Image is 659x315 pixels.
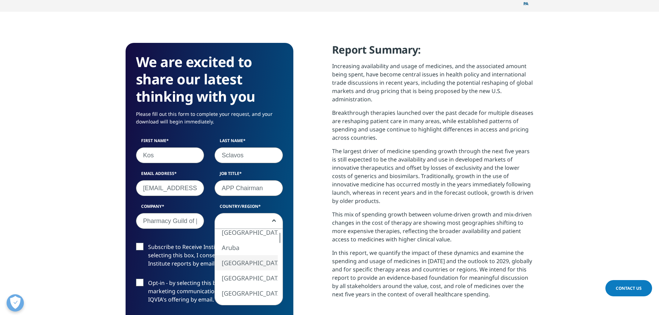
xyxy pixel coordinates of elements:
label: Subscribe to Receive Institute Reports - by selecting this box, I consent to receiving IQVIA Inst... [136,243,283,271]
label: Country/Region [214,203,283,213]
label: Opt-in - by selecting this box, I consent to receiving marketing communications and information a... [136,279,283,307]
h3: We are excited to share our latest thinking with you [136,53,283,105]
label: Email Address [136,170,204,180]
li: [GEOGRAPHIC_DATA] [215,286,278,301]
p: This mix of spending growth between volume-driven growth and mix-driven changes in the cost of th... [332,210,534,249]
h4: Report Summary: [332,43,534,62]
li: [GEOGRAPHIC_DATA] [215,255,278,270]
label: Company [136,203,204,213]
p: Please fill out this form to complete your request, and your download will begin immediately. [136,110,283,131]
li: [GEOGRAPHIC_DATA] [215,270,278,286]
label: Job Title [214,170,283,180]
p: Breakthrough therapies launched over the past decade for multiple diseases are reshaping patient ... [332,109,534,147]
li: [GEOGRAPHIC_DATA] [215,225,278,240]
label: Last Name [214,138,283,147]
p: Increasing availability and usage of medicines, and the associated amount being spent, have becom... [332,62,534,109]
button: Open Preferences [7,294,24,312]
p: In this report, we quantify the impact of these dynamics and examine the spending and usage of me... [332,249,534,304]
p: The largest driver of medicine spending growth through the next five years is still expected to b... [332,147,534,210]
li: Aruba [215,240,278,255]
label: First Name [136,138,204,147]
a: Contact Us [605,280,652,296]
span: Contact Us [616,285,642,291]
